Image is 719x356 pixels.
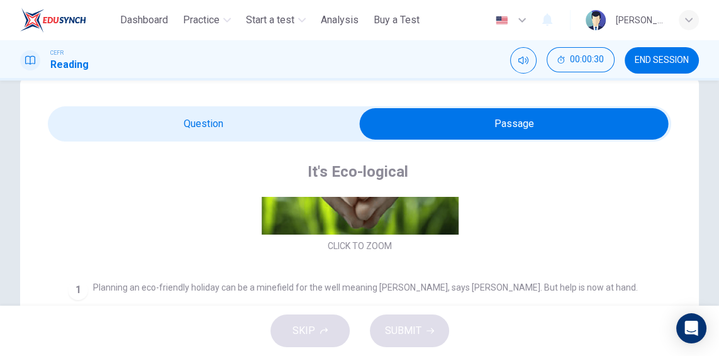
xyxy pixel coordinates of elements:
button: Start a test [241,9,311,31]
button: Dashboard [115,9,173,31]
h1: Reading [50,57,89,72]
div: Open Intercom Messenger [676,313,706,343]
span: Buy a Test [374,13,420,28]
span: Practice [183,13,220,28]
button: Analysis [316,9,364,31]
div: [PERSON_NAME] KPM-Guru [616,13,664,28]
div: Mute [510,47,537,74]
span: Dashboard [120,13,168,28]
div: 1 [68,280,88,300]
img: en [494,16,510,25]
span: Planning an eco-friendly holiday can be a minefield for the well meaning [PERSON_NAME], says [PER... [93,282,638,292]
span: CEFR [50,48,64,57]
span: END SESSION [635,55,689,65]
img: ELTC logo [20,8,86,33]
h4: It's Eco-logical [308,162,408,182]
span: 00:00:30 [570,55,604,65]
span: Analysis [321,13,359,28]
img: Profile picture [586,10,606,30]
span: Start a test [246,13,294,28]
button: Practice [178,9,236,31]
div: Hide [547,47,615,74]
button: 00:00:30 [547,47,615,72]
button: Buy a Test [369,9,425,31]
button: END SESSION [625,47,699,74]
a: ELTC logo [20,8,115,33]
